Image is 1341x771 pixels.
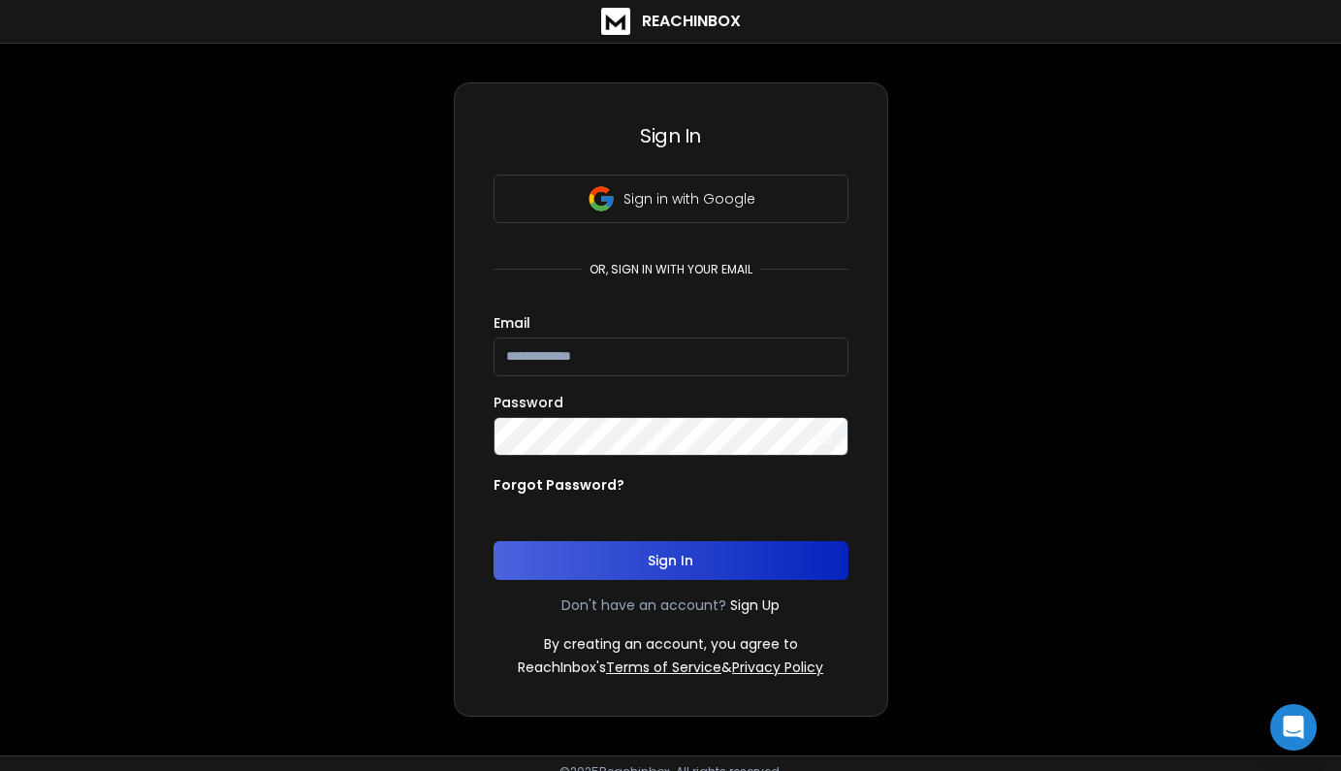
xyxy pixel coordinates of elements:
[561,595,726,615] p: Don't have an account?
[494,475,624,495] p: Forgot Password?
[494,396,563,409] label: Password
[494,122,848,149] h3: Sign In
[494,175,848,223] button: Sign in with Google
[623,189,755,209] p: Sign in with Google
[601,8,630,35] img: logo
[582,262,760,277] p: or, sign in with your email
[606,658,721,677] a: Terms of Service
[601,8,741,35] a: ReachInbox
[642,10,741,33] h1: ReachInbox
[494,541,848,580] button: Sign In
[494,316,530,330] label: Email
[732,658,823,677] a: Privacy Policy
[1270,704,1317,751] div: Open Intercom Messenger
[544,634,798,654] p: By creating an account, you agree to
[518,658,823,677] p: ReachInbox's &
[730,595,780,615] a: Sign Up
